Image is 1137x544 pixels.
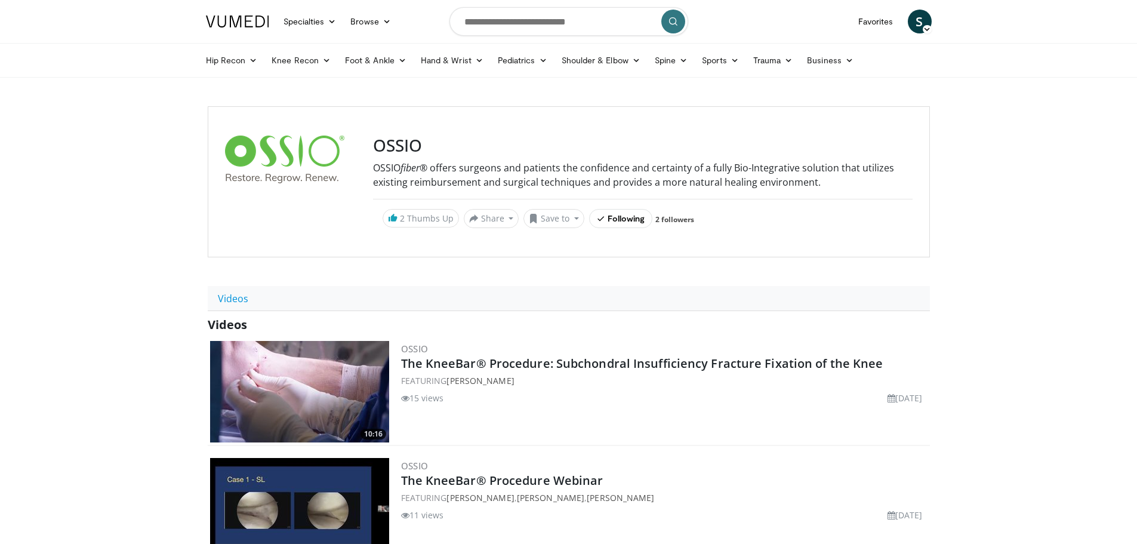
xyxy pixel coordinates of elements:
[888,392,923,404] li: [DATE]
[800,48,861,72] a: Business
[199,48,265,72] a: Hip Recon
[208,286,258,311] a: Videos
[464,209,519,228] button: Share
[746,48,800,72] a: Trauma
[401,460,429,472] a: OSSIO
[517,492,584,503] a: [PERSON_NAME]
[446,492,514,503] a: [PERSON_NAME]
[908,10,932,33] a: S
[400,213,405,224] span: 2
[400,161,420,174] em: fiber
[648,48,695,72] a: Spine
[587,492,654,503] a: [PERSON_NAME]
[338,48,414,72] a: Foot & Ankle
[208,316,247,333] span: Videos
[206,16,269,27] img: VuMedi Logo
[851,10,901,33] a: Favorites
[401,509,444,521] li: 11 views
[276,10,344,33] a: Specialties
[401,491,928,504] div: FEATURING , ,
[491,48,554,72] a: Pediatrics
[401,392,444,404] li: 15 views
[449,7,688,36] input: Search topics, interventions
[373,136,913,156] h3: OSSIO
[554,48,648,72] a: Shoulder & Elbow
[343,10,398,33] a: Browse
[373,161,913,189] p: OSSIO ® offers surgeons and patients the confidence and certainty of a fully Bio-Integrative solu...
[401,374,928,387] div: FEATURING
[523,209,584,228] button: Save to
[264,48,338,72] a: Knee Recon
[401,355,883,371] a: The KneeBar® Procedure: Subchondral Insufficiency Fracture Fixation of the Knee
[414,48,491,72] a: Hand & Wrist
[383,209,459,228] a: 2 Thumbs Up
[401,472,603,488] a: The KneeBar® Procedure Webinar
[589,209,653,228] button: Following
[888,509,923,521] li: [DATE]
[210,341,389,442] a: 10:16
[446,375,514,386] a: [PERSON_NAME]
[401,343,429,355] a: OSSIO
[360,429,386,439] span: 10:16
[655,214,694,225] a: 2 followers
[695,48,746,72] a: Sports
[210,341,389,442] img: c7fa0e63-843a-41fb-b12c-ba711dda1bcc.300x170_q85_crop-smart_upscale.jpg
